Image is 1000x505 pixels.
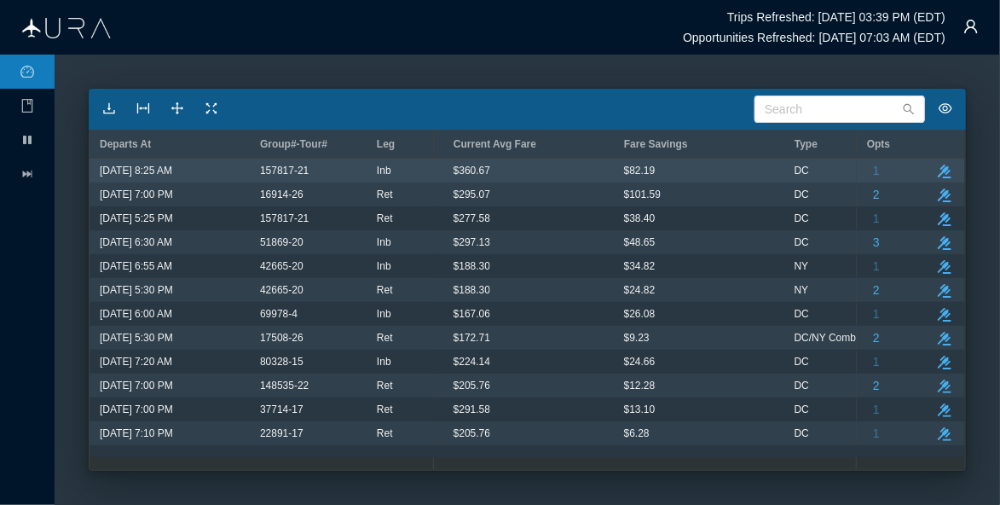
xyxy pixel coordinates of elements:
button: 1 [866,160,887,182]
button: 1 [866,207,887,229]
span: Inb [377,160,391,182]
span: 69978-4 [260,303,298,325]
span: $205.76 [454,374,490,397]
i: icon: dashboard [20,65,34,78]
button: icon: fullscreen [198,96,225,123]
span: DC [795,183,809,206]
button: icon: user [954,9,988,44]
button: 2 [866,183,887,206]
span: Ret [377,207,393,229]
span: [DATE] 7:20 AM [100,351,172,373]
span: [DATE] 6:30 AM [100,231,172,253]
button: 1 [866,351,887,373]
span: 157817-21 [260,160,309,182]
span: DC [795,231,809,253]
i: icon: book [20,99,34,113]
button: icon: eye [932,96,959,123]
button: 2 [866,327,887,349]
span: DC [795,160,809,182]
button: 1 [866,398,887,421]
i: icon: search [903,103,915,115]
span: DC [795,207,809,229]
button: icon: column-width [130,96,157,123]
span: $13.10 [624,398,656,421]
span: [DATE] 8:25 AM [100,160,172,182]
span: $101.59 [624,183,661,206]
h6: Trips Refreshed: [DATE] 03:39 PM (EDT) [727,10,945,24]
span: Inb [377,351,391,373]
span: Ret [377,183,393,206]
span: 2 [873,279,880,301]
span: Departs At [100,138,151,150]
span: [DATE] 6:55 AM [100,255,172,277]
span: Ret [377,279,393,301]
span: 80328-15 [260,351,303,373]
span: $277.58 [454,207,490,229]
span: DC [795,398,809,421]
span: Ret [377,398,393,421]
span: Ret [377,422,393,444]
span: $12.28 [624,374,656,397]
span: $82.19 [624,160,656,182]
span: [DATE] 7:00 PM [100,398,173,421]
span: Ret [377,327,393,349]
span: DC [795,303,809,325]
span: Fare Savings [624,138,688,150]
span: $205.76 [454,422,490,444]
button: 1 [866,422,887,444]
span: 1 [873,422,880,444]
span: $38.40 [624,207,656,229]
span: Current Avg Fare [454,138,536,150]
span: 37714-17 [260,398,303,421]
span: Inb [377,255,391,277]
span: 1 [873,303,880,325]
button: 3 [866,231,887,253]
span: $24.82 [624,279,656,301]
span: 1 [873,351,880,373]
span: Inb [377,231,391,253]
span: DC/NY Combo [795,327,862,349]
span: $48.65 [624,231,656,253]
span: Leg [377,138,395,150]
span: $188.30 [454,255,490,277]
span: 1 [873,255,880,277]
span: Ret [377,374,393,397]
span: 16914-26 [260,183,303,206]
span: $224.14 [454,351,490,373]
span: [DATE] 7:10 PM [100,422,173,444]
span: Opts [867,138,890,150]
span: [DATE] 7:00 PM [100,374,173,397]
span: 22891-17 [260,422,303,444]
span: 157817-21 [260,207,309,229]
span: $167.06 [454,303,490,325]
span: $360.67 [454,160,490,182]
button: icon: download [95,96,123,123]
span: [DATE] 5:30 PM [100,279,173,301]
i: icon: fast-forward [20,167,34,181]
span: $24.66 [624,351,656,373]
span: NY [795,255,809,277]
span: Type [795,138,818,150]
span: 3 [873,231,880,253]
span: $9.23 [624,327,650,349]
span: Group#-Tour# [260,138,327,150]
span: $297.13 [454,231,490,253]
span: [DATE] 6:00 AM [100,303,172,325]
span: $291.58 [454,398,490,421]
span: DC [795,422,809,444]
span: [DATE] 5:30 PM [100,327,173,349]
button: 1 [866,255,887,277]
span: 1 [873,207,880,229]
span: 2 [873,327,880,349]
span: DC [795,374,809,397]
span: 42665-20 [260,255,303,277]
span: 2 [873,183,880,206]
span: $172.71 [454,327,490,349]
button: 2 [866,279,887,301]
img: Aura Logo [22,18,111,38]
span: [DATE] 5:25 PM [100,207,173,229]
span: $34.82 [624,255,656,277]
button: icon: drag [164,96,191,123]
span: 42665-20 [260,279,303,301]
span: $188.30 [454,279,490,301]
